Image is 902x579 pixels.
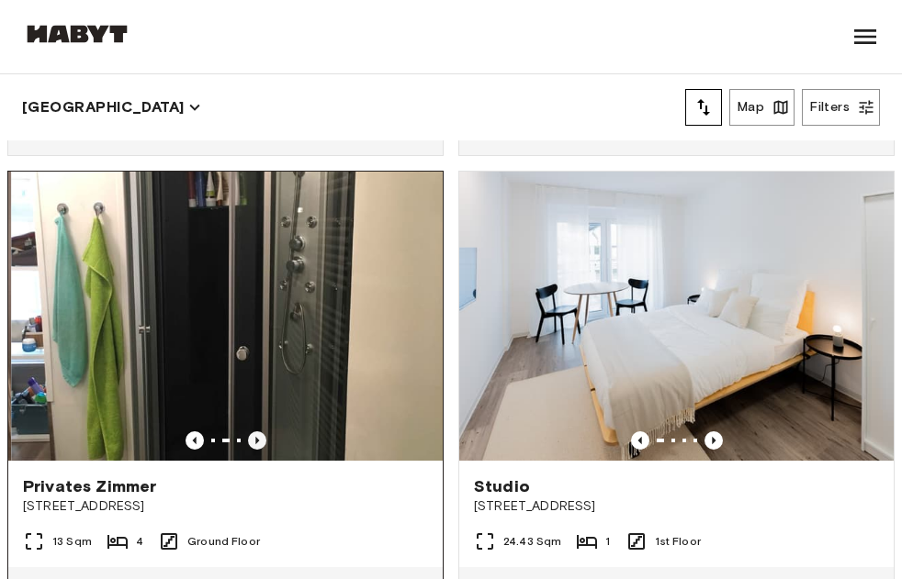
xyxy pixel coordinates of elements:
[503,533,561,550] span: 24.43 Sqm
[23,497,428,516] span: [STREET_ADDRESS]
[22,25,132,43] img: Habyt
[52,533,92,550] span: 13 Sqm
[474,475,530,497] span: Studio
[459,172,894,461] img: Marketing picture of unit DE-04-001-015-01H
[11,172,445,461] img: Marketing picture of unit DE-04-038-001-03HF
[248,431,266,450] button: Previous image
[685,89,722,126] button: tune
[605,533,610,550] span: 1
[729,89,795,126] button: Map
[23,475,156,497] span: Privates Zimmer
[186,431,204,450] button: Previous image
[655,533,701,550] span: 1st Floor
[802,89,880,126] button: Filters
[474,497,879,516] span: [STREET_ADDRESS]
[705,431,723,450] button: Previous image
[136,533,143,550] span: 4
[187,533,260,550] span: Ground Floor
[22,95,201,120] button: [GEOGRAPHIC_DATA]
[631,431,649,450] button: Previous image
